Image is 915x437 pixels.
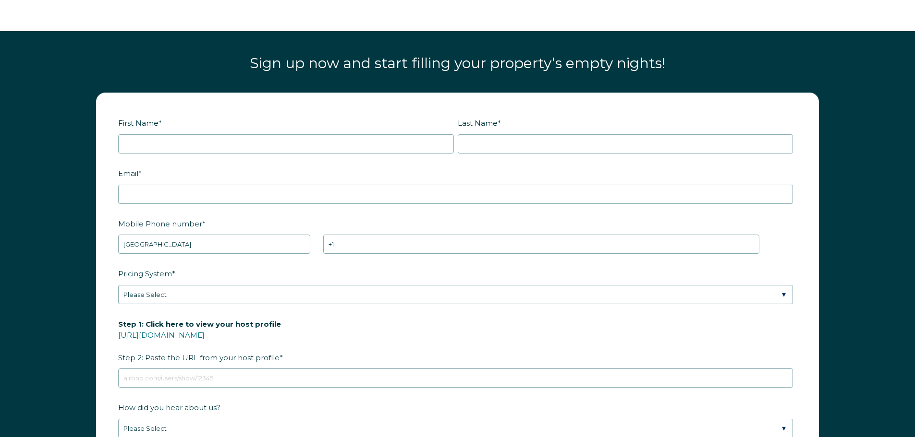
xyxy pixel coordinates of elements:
[118,317,281,365] span: Step 2: Paste the URL from your host profile
[118,166,138,181] span: Email
[458,116,498,130] span: Last Name
[118,317,281,331] span: Step 1: Click here to view your host profile
[118,368,793,388] input: airbnb.com/users/show/12345
[118,331,205,340] a: [URL][DOMAIN_NAME]
[250,54,665,72] span: Sign up now and start filling your property’s empty nights!
[118,266,172,281] span: Pricing System
[118,216,202,231] span: Mobile Phone number
[118,116,159,130] span: First Name
[118,400,220,415] span: How did you hear about us?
